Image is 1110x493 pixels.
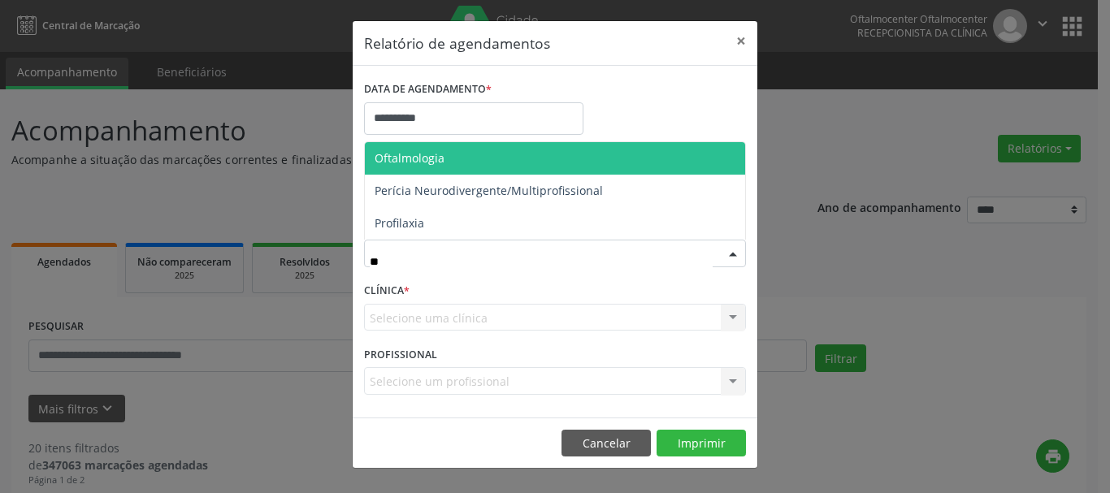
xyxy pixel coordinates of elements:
button: Close [725,21,757,61]
span: Oftalmologia [375,150,444,166]
label: CLÍNICA [364,279,410,304]
span: Profilaxia [375,215,424,231]
h5: Relatório de agendamentos [364,32,550,54]
label: DATA DE AGENDAMENTO [364,77,492,102]
button: Imprimir [657,430,746,457]
button: Cancelar [562,430,651,457]
label: PROFISSIONAL [364,342,437,367]
span: Perícia Neurodivergente/Multiprofissional [375,183,603,198]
